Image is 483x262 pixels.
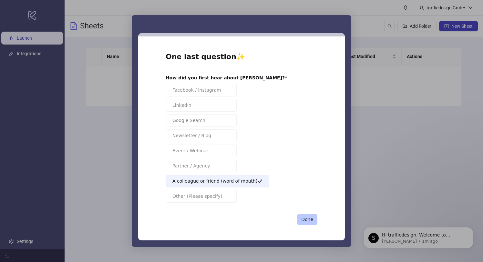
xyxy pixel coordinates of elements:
button: LinkedIn [166,99,237,112]
div: message notification from Simon, 1m ago. Hi trafficdesign, Welcome to Kitchn.io! 🎉 You’re all set... [10,14,119,35]
button: Partner / Agency [166,160,237,172]
h2: ✨ [166,52,317,65]
span: Google Search [172,117,205,124]
button: Event / Webinar [166,145,237,157]
span: Partner / Agency [172,163,210,169]
p: Message from Simon, sent 1m ago [28,25,111,31]
button: Other (Please specify) [166,190,237,203]
span: Newsletter / Blog [172,132,211,139]
span: Facebook / Instagram [172,87,221,94]
button: Newsletter / Blog [166,129,237,142]
button: A colleague or friend (word of mouth) [166,175,269,187]
div: Profile image for Simon [15,19,25,30]
span: Other (Please specify) [172,193,222,200]
b: How did you first hear about [PERSON_NAME]? [166,75,285,80]
span: LinkedIn [172,102,191,109]
button: Facebook / Instagram [166,84,237,96]
span: A colleague or friend (word of mouth) [172,178,257,185]
b: One last question [166,53,236,61]
button: Google Search [166,114,237,127]
span: Event / Webinar [172,147,208,154]
span: Hi trafficdesign, Welcome to [DOMAIN_NAME]! 🎉 You’re all set to start launching ads effortlessly.... [28,19,111,152]
button: Done [297,214,317,225]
